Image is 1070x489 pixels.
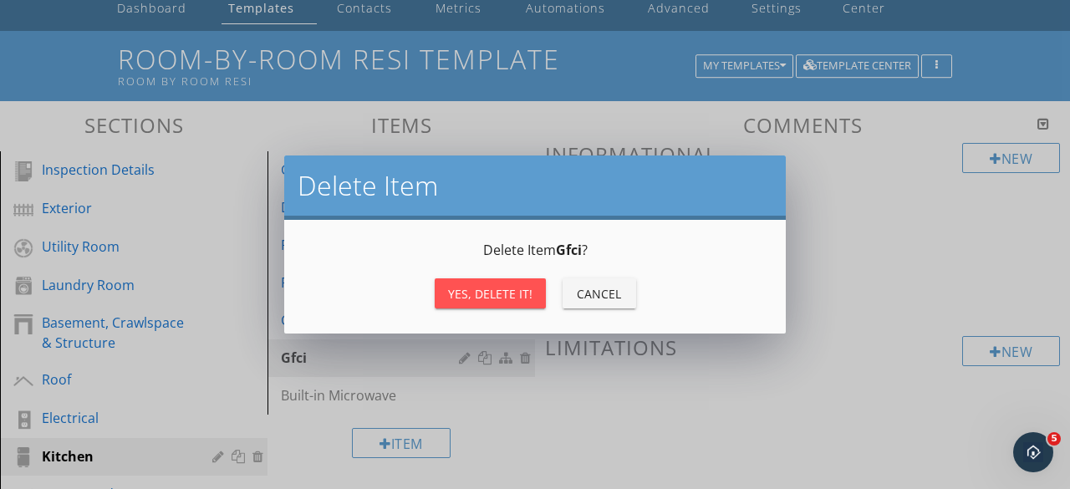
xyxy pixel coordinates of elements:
[435,278,546,308] button: Yes, Delete it!
[563,278,636,308] button: Cancel
[556,241,582,259] strong: Gfci
[576,285,623,303] div: Cancel
[298,169,772,202] h2: Delete Item
[304,240,766,260] p: Delete Item ?
[448,285,532,303] div: Yes, Delete it!
[1013,432,1053,472] iframe: Intercom live chat
[1047,432,1061,446] span: 5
